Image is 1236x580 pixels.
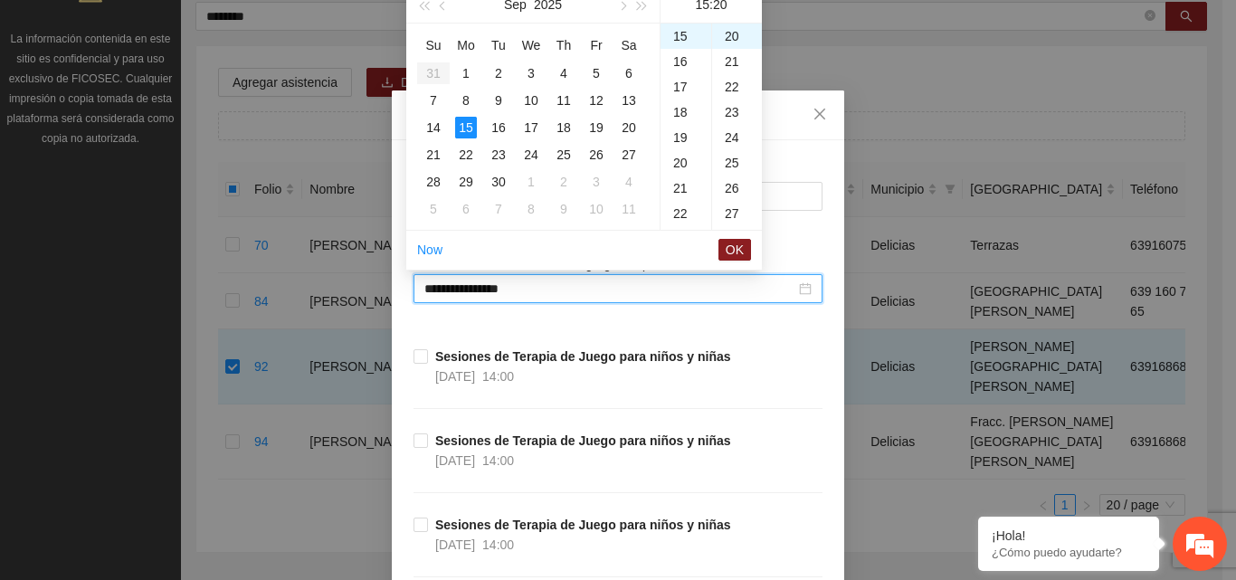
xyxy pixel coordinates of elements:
[450,114,482,141] td: 2025-09-15
[515,168,547,195] td: 2025-10-01
[423,198,444,220] div: 5
[712,226,762,252] div: 28
[585,198,607,220] div: 10
[661,24,711,49] div: 15
[417,195,450,223] td: 2025-10-05
[515,114,547,141] td: 2025-09-17
[712,150,762,176] div: 25
[712,100,762,125] div: 23
[661,74,711,100] div: 17
[618,117,640,138] div: 20
[488,62,509,84] div: 2
[520,198,542,220] div: 8
[613,168,645,195] td: 2025-10-04
[726,240,744,260] span: OK
[712,49,762,74] div: 21
[423,144,444,166] div: 21
[417,242,442,257] a: Now
[613,114,645,141] td: 2025-09-20
[618,198,640,220] div: 11
[520,90,542,111] div: 10
[613,31,645,60] th: Sa
[482,453,514,468] span: 14:00
[618,90,640,111] div: 13
[613,195,645,223] td: 2025-10-11
[488,90,509,111] div: 9
[515,195,547,223] td: 2025-10-08
[450,141,482,168] td: 2025-09-22
[515,141,547,168] td: 2025-09-24
[435,433,731,448] strong: Sesiones de Terapia de Juego para niños y niñas
[712,24,762,49] div: 20
[661,176,711,201] div: 21
[553,90,575,111] div: 11
[482,195,515,223] td: 2025-10-07
[482,369,514,384] span: 14:00
[580,141,613,168] td: 2025-09-26
[488,117,509,138] div: 16
[580,87,613,114] td: 2025-09-12
[515,31,547,60] th: We
[520,144,542,166] div: 24
[661,150,711,176] div: 20
[712,125,762,150] div: 24
[661,125,711,150] div: 19
[515,87,547,114] td: 2025-09-10
[482,537,514,552] span: 14:00
[613,141,645,168] td: 2025-09-27
[482,114,515,141] td: 2025-09-16
[520,171,542,193] div: 1
[618,62,640,84] div: 6
[613,87,645,114] td: 2025-09-13
[712,201,762,226] div: 27
[553,62,575,84] div: 4
[455,117,477,138] div: 15
[661,100,711,125] div: 18
[613,60,645,87] td: 2025-09-06
[455,198,477,220] div: 6
[9,387,345,451] textarea: Escriba su mensaje y pulse “Intro”
[618,171,640,193] div: 4
[417,168,450,195] td: 2025-09-28
[450,31,482,60] th: Mo
[482,141,515,168] td: 2025-09-23
[520,62,542,84] div: 3
[488,198,509,220] div: 7
[435,369,475,384] span: [DATE]
[553,117,575,138] div: 18
[435,518,731,532] strong: Sesiones de Terapia de Juego para niños y niñas
[515,60,547,87] td: 2025-09-03
[813,107,827,121] span: close
[547,195,580,223] td: 2025-10-09
[712,176,762,201] div: 26
[553,144,575,166] div: 25
[455,62,477,84] div: 1
[423,171,444,193] div: 28
[795,90,844,139] button: Close
[547,114,580,141] td: 2025-09-18
[94,92,304,116] div: Chatee con nosotros ahora
[585,62,607,84] div: 5
[547,31,580,60] th: Th
[585,117,607,138] div: 19
[488,171,509,193] div: 30
[585,90,607,111] div: 12
[435,453,475,468] span: [DATE]
[482,168,515,195] td: 2025-09-30
[585,144,607,166] div: 26
[580,31,613,60] th: Fr
[661,201,711,226] div: 22
[450,60,482,87] td: 2025-09-01
[547,60,580,87] td: 2025-09-04
[553,171,575,193] div: 2
[520,117,542,138] div: 17
[488,144,509,166] div: 23
[423,90,444,111] div: 7
[450,195,482,223] td: 2025-10-06
[661,226,711,252] div: 23
[712,74,762,100] div: 22
[417,141,450,168] td: 2025-09-21
[482,31,515,60] th: Tu
[455,144,477,166] div: 22
[661,49,711,74] div: 16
